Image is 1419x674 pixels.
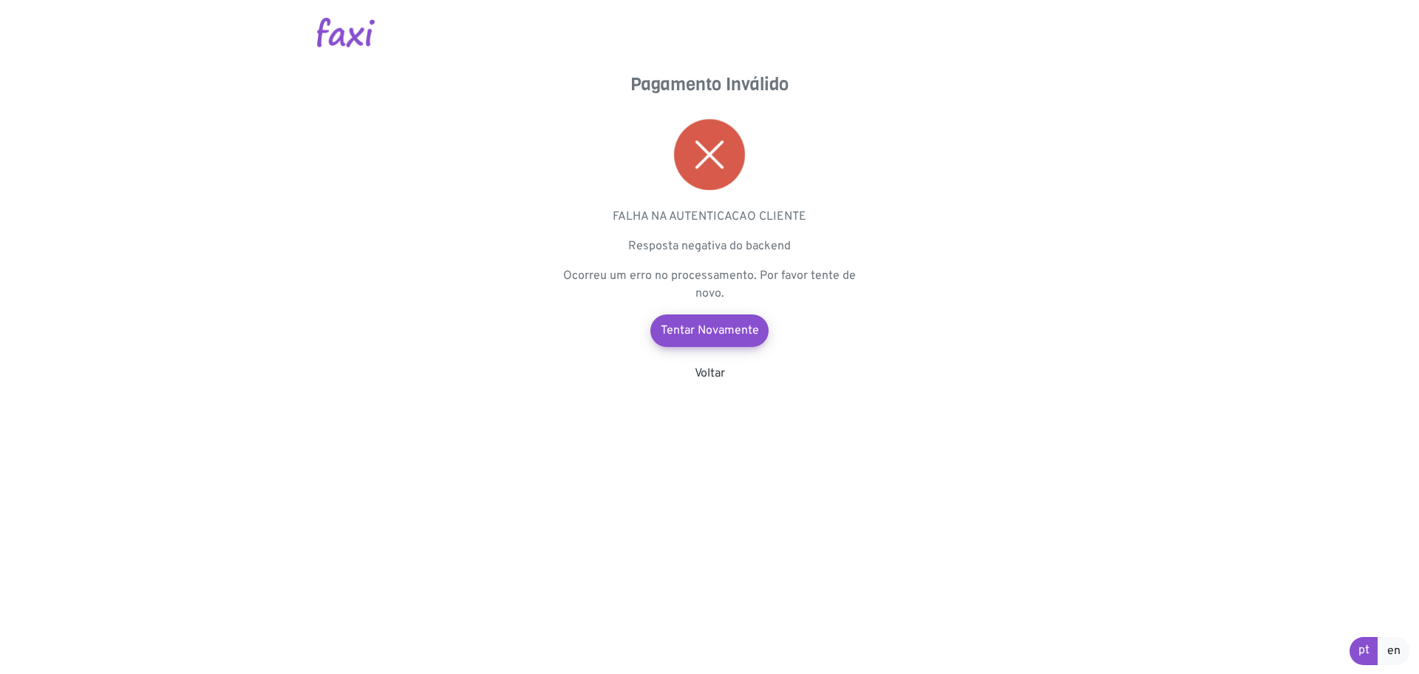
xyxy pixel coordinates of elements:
a: en [1378,637,1410,665]
img: error [674,119,745,190]
a: pt [1350,637,1378,665]
p: Ocorreu um erro no processamento. Por favor tente de novo. [562,267,857,303]
p: Resposta negativa do backend [562,237,857,255]
a: Tentar Novamente [650,314,769,347]
a: Voltar [695,366,725,381]
h4: Pagamento Inválido [562,74,857,95]
p: FALHA NA AUTENTICACAO CLIENTE [562,208,857,226]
